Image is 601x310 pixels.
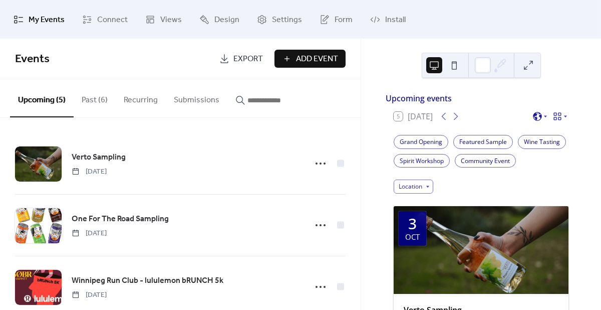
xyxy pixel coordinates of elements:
button: Add Event [274,50,346,68]
button: Recurring [116,79,166,116]
span: Export [233,53,263,65]
a: Verto Sampling [72,151,126,164]
span: My Events [29,12,65,28]
button: Past (6) [74,79,116,116]
div: Oct [405,233,420,241]
button: Upcoming (5) [10,79,74,117]
span: One For The Road Sampling [72,213,169,225]
div: Featured Sample [453,135,513,149]
span: Connect [97,12,128,28]
span: Design [214,12,239,28]
div: Community Event [455,154,516,168]
a: Form [312,4,360,35]
span: Verto Sampling [72,151,126,164]
span: Add Event [296,53,338,65]
span: Events [15,48,50,70]
span: Form [335,12,353,28]
a: Views [138,4,189,35]
span: Winnipeg Run Club - lululemon bRUNCH 5k [72,275,223,287]
a: Design [192,4,247,35]
span: [DATE] [72,290,107,300]
div: 3 [408,216,417,231]
a: Settings [249,4,310,35]
div: Upcoming events [386,92,576,104]
a: Winnipeg Run Club - lululemon bRUNCH 5k [72,274,223,287]
a: Install [363,4,413,35]
a: Export [212,50,270,68]
span: [DATE] [72,167,107,177]
span: [DATE] [72,228,107,239]
div: Spirit Workshop [394,154,450,168]
button: Submissions [166,79,227,116]
a: Connect [75,4,135,35]
a: One For The Road Sampling [72,213,169,226]
a: My Events [6,4,72,35]
span: Settings [272,12,302,28]
span: Views [160,12,182,28]
div: Grand Opening [394,135,448,149]
div: Wine Tasting [518,135,566,149]
span: Install [385,12,406,28]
